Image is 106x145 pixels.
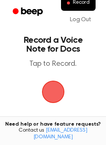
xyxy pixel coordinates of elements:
img: Beep Logo [42,81,64,103]
a: Beep [7,5,49,19]
a: Log Out [62,11,99,29]
p: Tap to Record. [13,59,93,69]
h1: Record a Voice Note for Docs [13,36,93,54]
a: [EMAIL_ADDRESS][DOMAIN_NAME] [33,128,87,140]
span: Contact us [4,128,102,141]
